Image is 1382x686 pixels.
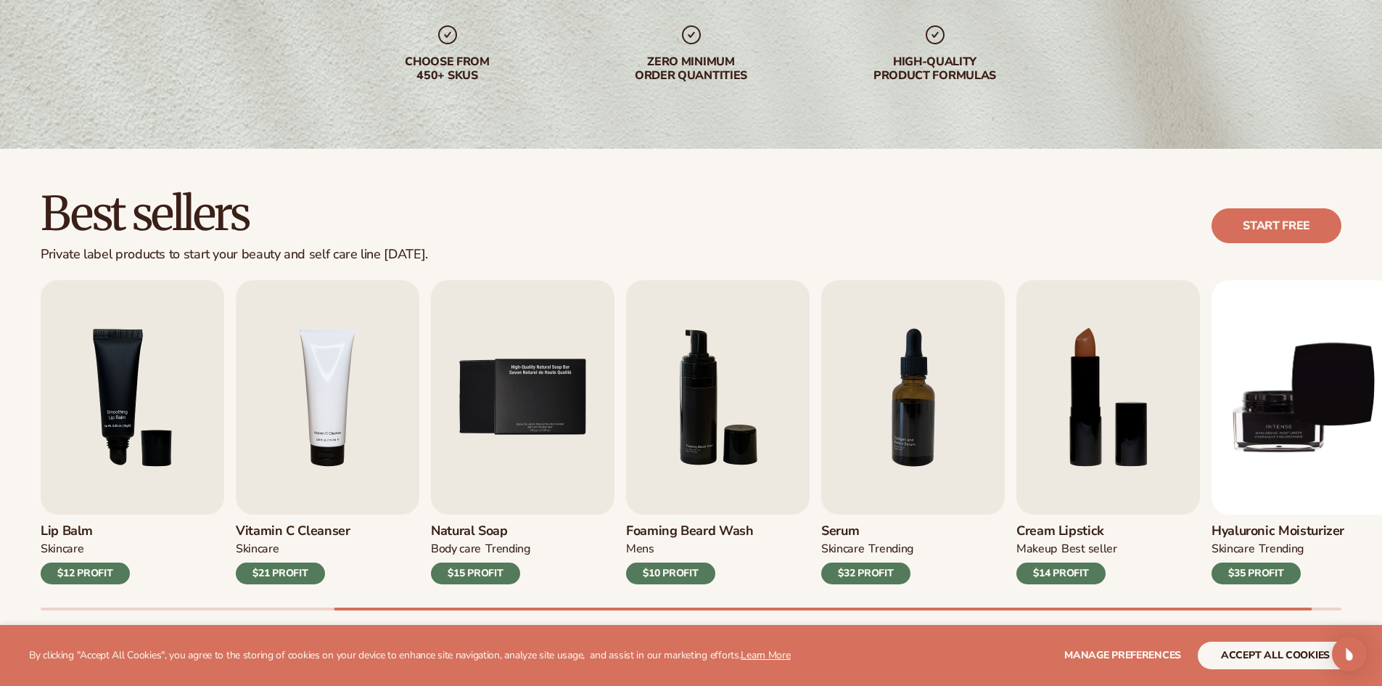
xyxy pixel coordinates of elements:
[431,280,614,584] a: 5 / 9
[485,542,530,557] div: TRENDING
[1016,563,1106,584] div: $14 PROFIT
[1212,542,1254,557] div: SKINCARE
[431,563,520,584] div: $15 PROFIT
[29,650,791,662] p: By clicking "Accept All Cookies", you agree to the storing of cookies on your device to enhance s...
[626,523,754,539] h3: Foaming beard wash
[1016,523,1117,539] h3: Cream Lipstick
[626,542,654,557] div: mens
[842,55,1028,83] div: High-quality product formulas
[41,189,428,238] h2: Best sellers
[1212,563,1301,584] div: $35 PROFIT
[821,563,910,584] div: $32 PROFIT
[1212,208,1341,243] a: Start free
[821,542,864,557] div: SKINCARE
[41,247,428,263] div: Private label products to start your beauty and self care line [DATE].
[1016,280,1200,584] a: 8 / 9
[868,542,913,557] div: TRENDING
[41,523,130,539] h3: Lip Balm
[431,542,481,557] div: BODY Care
[236,542,279,557] div: Skincare
[355,55,540,83] div: Choose from 450+ Skus
[1064,648,1181,662] span: Manage preferences
[599,55,784,83] div: Zero minimum order quantities
[821,523,913,539] h3: Serum
[41,542,83,557] div: SKINCARE
[626,280,810,584] a: 6 / 9
[236,563,325,584] div: $21 PROFIT
[1259,542,1303,557] div: TRENDING
[1332,637,1367,671] div: Open Intercom Messenger
[1212,523,1344,539] h3: Hyaluronic moisturizer
[1016,542,1057,557] div: MAKEUP
[1064,642,1181,669] button: Manage preferences
[236,280,419,584] a: 4 / 9
[41,563,130,584] div: $12 PROFIT
[431,523,530,539] h3: Natural Soap
[1061,542,1117,557] div: BEST SELLER
[821,280,1005,584] a: 7 / 9
[1198,642,1353,669] button: accept all cookies
[236,523,350,539] h3: Vitamin C Cleanser
[741,648,790,662] a: Learn More
[626,563,715,584] div: $10 PROFIT
[41,280,224,584] a: 3 / 9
